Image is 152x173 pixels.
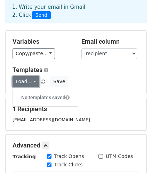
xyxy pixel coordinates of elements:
h5: Email column [81,38,140,45]
strong: Tracking [13,154,36,159]
label: UTM Codes [106,153,133,160]
h5: Variables [13,38,71,45]
a: Templates [13,66,42,73]
h5: 1 Recipients [13,105,139,113]
button: Save [50,76,68,87]
span: Send [32,11,51,20]
h6: No templates saved [13,92,78,103]
label: Track Clicks [54,161,83,168]
iframe: Chat Widget [117,139,152,173]
small: [EMAIL_ADDRESS][DOMAIN_NAME] [13,117,90,122]
div: 1. Write your email in Gmail 2. Click [7,3,145,19]
a: Copy/paste... [13,48,55,59]
a: Load... [13,76,39,87]
label: Track Opens [54,153,84,160]
h5: Advanced [13,142,139,149]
